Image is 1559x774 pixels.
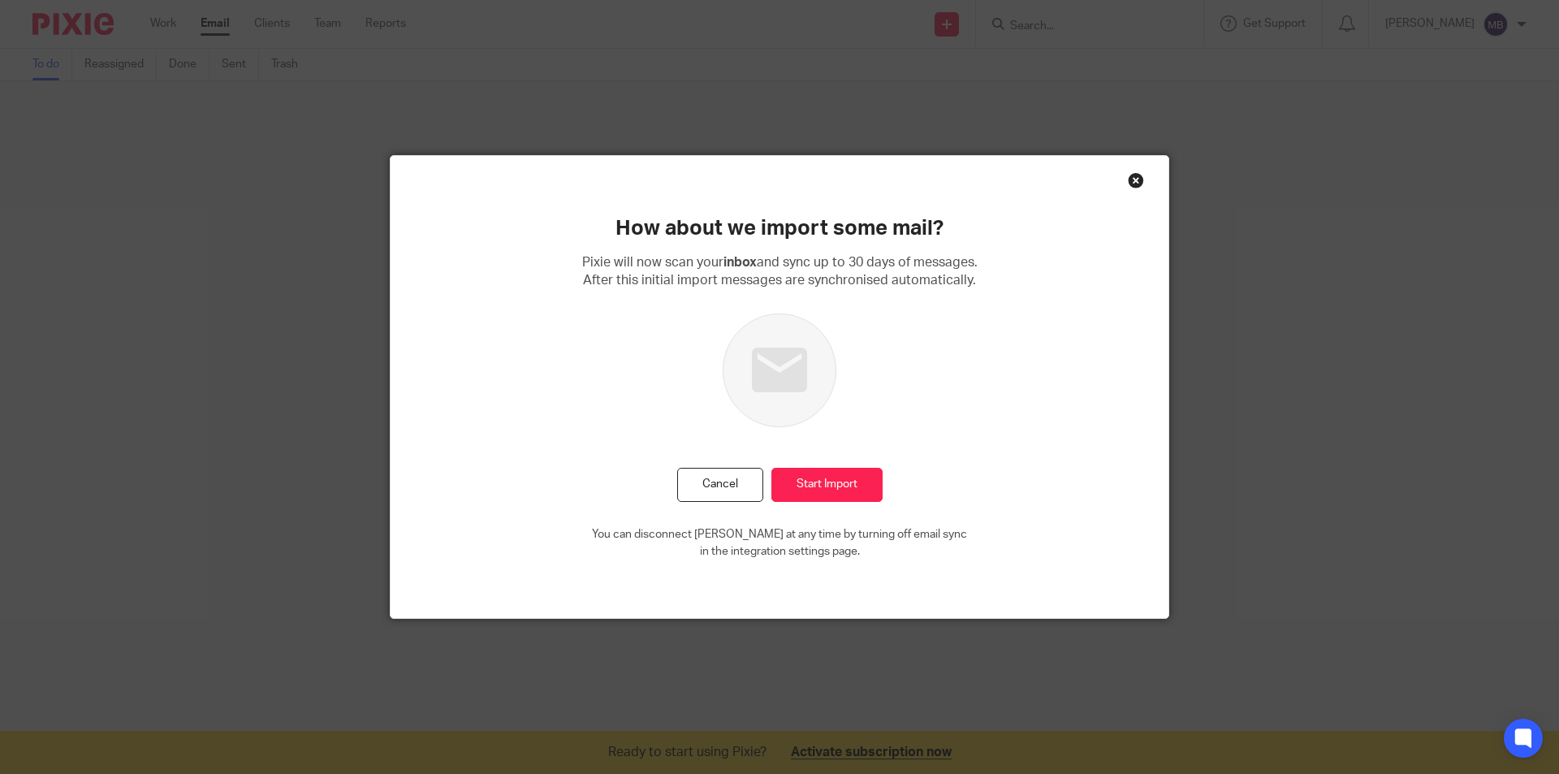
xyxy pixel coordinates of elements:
input: Start Import [771,468,883,503]
h2: How about we import some mail? [615,214,944,242]
div: Close this dialog window [1128,172,1144,188]
b: inbox [723,256,757,269]
p: You can disconnect [PERSON_NAME] at any time by turning off email sync in the integration setting... [592,526,967,560]
p: Pixie will now scan your and sync up to 30 days of messages. After this initial import messages a... [582,254,978,289]
button: Cancel [677,468,763,503]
